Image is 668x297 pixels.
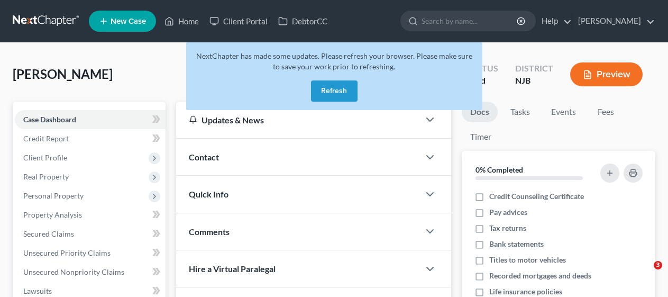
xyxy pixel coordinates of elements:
[489,286,562,297] span: Life insurance policies
[573,12,655,31] a: [PERSON_NAME]
[543,102,584,122] a: Events
[489,271,591,281] span: Recorded mortgages and deeds
[23,286,52,295] span: Lawsuits
[23,115,76,124] span: Case Dashboard
[536,12,572,31] a: Help
[23,134,69,143] span: Credit Report
[189,152,219,162] span: Contact
[502,102,538,122] a: Tasks
[489,255,566,265] span: Titles to motor vehicles
[189,114,407,125] div: Updates & News
[23,191,84,200] span: Personal Property
[15,224,166,244] a: Secured Claims
[489,223,526,233] span: Tax returns
[23,210,82,219] span: Property Analysis
[13,66,113,82] span: [PERSON_NAME]
[589,102,623,122] a: Fees
[311,80,358,102] button: Refresh
[475,165,523,174] strong: 0% Completed
[15,129,166,148] a: Credit Report
[273,12,333,31] a: DebtorCC
[23,248,111,257] span: Unsecured Priority Claims
[467,75,498,87] div: Filed
[23,172,69,181] span: Real Property
[204,12,273,31] a: Client Portal
[15,244,166,263] a: Unsecured Priority Claims
[15,205,166,224] a: Property Analysis
[515,75,553,87] div: NJB
[196,51,472,71] span: NextChapter has made some updates. Please refresh your browser. Please make sure to save your wor...
[654,261,662,269] span: 3
[23,267,124,276] span: Unsecured Nonpriority Claims
[15,263,166,282] a: Unsecured Nonpriority Claims
[462,127,500,147] a: Timer
[15,110,166,129] a: Case Dashboard
[422,11,518,31] input: Search by name...
[489,191,584,202] span: Credit Counseling Certificate
[189,189,228,199] span: Quick Info
[467,62,498,75] div: Status
[23,229,74,238] span: Secured Claims
[489,207,527,218] span: Pay advices
[189,264,276,274] span: Hire a Virtual Paralegal
[189,227,230,237] span: Comments
[111,17,146,25] span: New Case
[632,261,657,286] iframe: Intercom live chat
[23,153,67,162] span: Client Profile
[159,12,204,31] a: Home
[515,62,553,75] div: District
[489,239,544,249] span: Bank statements
[570,62,643,86] button: Preview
